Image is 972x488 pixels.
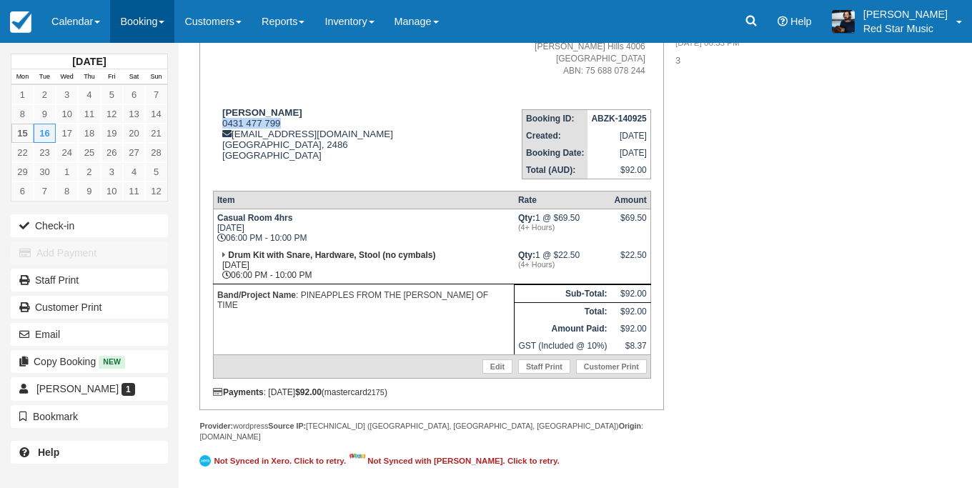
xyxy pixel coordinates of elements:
a: 9 [78,181,100,201]
a: 13 [123,104,145,124]
th: Item [213,191,514,209]
strong: $92.00 [295,387,322,397]
td: $8.37 [610,337,650,355]
strong: [DATE] [72,56,106,67]
a: 25 [78,143,100,162]
em: [DATE] 06:33 PM [675,37,897,53]
td: 1 @ $69.50 [515,209,611,247]
strong: [PERSON_NAME] [222,107,302,118]
th: Rate [515,191,611,209]
button: Check-in [11,214,168,237]
th: Booking ID: [522,109,588,127]
a: 23 [34,143,56,162]
a: 14 [145,104,167,124]
th: Thu [78,69,100,85]
a: 3 [56,85,78,104]
a: Customer Print [576,359,647,374]
a: 30 [34,162,56,181]
a: 4 [78,85,100,104]
button: Bookmark [11,405,168,428]
th: Wed [56,69,78,85]
a: 4 [123,162,145,181]
a: 28 [145,143,167,162]
th: Fri [101,69,123,85]
td: GST (Included @ 10%) [515,337,611,355]
td: [DATE] [587,144,650,161]
th: Amount Paid: [515,320,611,337]
strong: Drum Kit with Snare, Hardware, Stool (no cymbals) [228,250,435,260]
a: 29 [11,162,34,181]
a: 16 [34,124,56,143]
a: 3 [101,162,123,181]
a: 21 [145,124,167,143]
th: Sun [145,69,167,85]
td: [DATE] 06:00 PM - 10:00 PM [213,209,514,247]
div: 0431 477 799 [EMAIL_ADDRESS][DOMAIN_NAME] [GEOGRAPHIC_DATA], 2486 [GEOGRAPHIC_DATA] [213,107,468,179]
th: Created: [522,127,588,144]
a: 10 [101,181,123,201]
th: Mon [11,69,34,85]
a: 27 [123,143,145,162]
span: New [99,356,125,368]
button: Email [11,323,168,346]
a: 19 [101,124,123,143]
a: 10 [56,104,78,124]
a: 24 [56,143,78,162]
p: 3 [675,54,897,68]
a: Staff Print [11,269,168,292]
a: 6 [11,181,34,201]
a: Edit [482,359,512,374]
td: 1 @ $22.50 [515,247,611,284]
td: $92.00 [587,161,650,179]
p: : PINEAPPLES FROM THE [PERSON_NAME] OF TIME [217,288,510,312]
strong: Casual Room 4hrs [217,213,292,223]
small: 2175 [367,388,385,397]
strong: Qty [518,213,535,223]
strong: Payments [213,387,264,397]
div: wordpress [TECHNICAL_ID] ([GEOGRAPHIC_DATA], [GEOGRAPHIC_DATA], [GEOGRAPHIC_DATA]) : [DOMAIN_NAME] [199,421,664,442]
div: $69.50 [614,213,646,234]
address: Red Star Music [STREET_ADDRESS] [PERSON_NAME] Hills 4006 [GEOGRAPHIC_DATA] ABN: 75 688 078 244 [474,16,645,78]
a: 1 [56,162,78,181]
a: 11 [78,104,100,124]
a: 9 [34,104,56,124]
a: 7 [145,85,167,104]
a: 6 [123,85,145,104]
a: Not Synced in Xero. Click to retry. [199,453,349,469]
a: 5 [145,162,167,181]
a: 20 [123,124,145,143]
a: 22 [11,143,34,162]
td: $92.00 [610,320,650,337]
strong: ABZK-140925 [591,114,646,124]
th: Tue [34,69,56,85]
a: Customer Print [11,296,168,319]
th: Total: [515,302,611,320]
a: Help [11,441,168,464]
a: [PERSON_NAME] 1 [11,377,168,400]
i: Help [778,16,788,26]
span: Help [790,16,812,27]
a: 18 [78,124,100,143]
button: Copy Booking New [11,350,168,373]
a: 17 [56,124,78,143]
a: Staff Print [518,359,570,374]
a: 12 [101,104,123,124]
th: Booking Date: [522,144,588,161]
em: (4+ Hours) [518,260,607,269]
a: 1 [11,85,34,104]
th: Sat [123,69,145,85]
th: Amount [610,191,650,209]
img: A1 [832,10,855,33]
span: 1 [121,383,135,396]
a: 5 [101,85,123,104]
span: [PERSON_NAME] [36,383,119,394]
td: [DATE] 06:00 PM - 10:00 PM [213,247,514,284]
img: checkfront-main-nav-mini-logo.png [10,11,31,33]
p: [PERSON_NAME] [863,7,948,21]
button: Add Payment [11,241,168,264]
div: $22.50 [614,250,646,272]
em: (4+ Hours) [518,223,607,231]
a: 7 [34,181,56,201]
a: 12 [145,181,167,201]
th: Total (AUD): [522,161,588,179]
